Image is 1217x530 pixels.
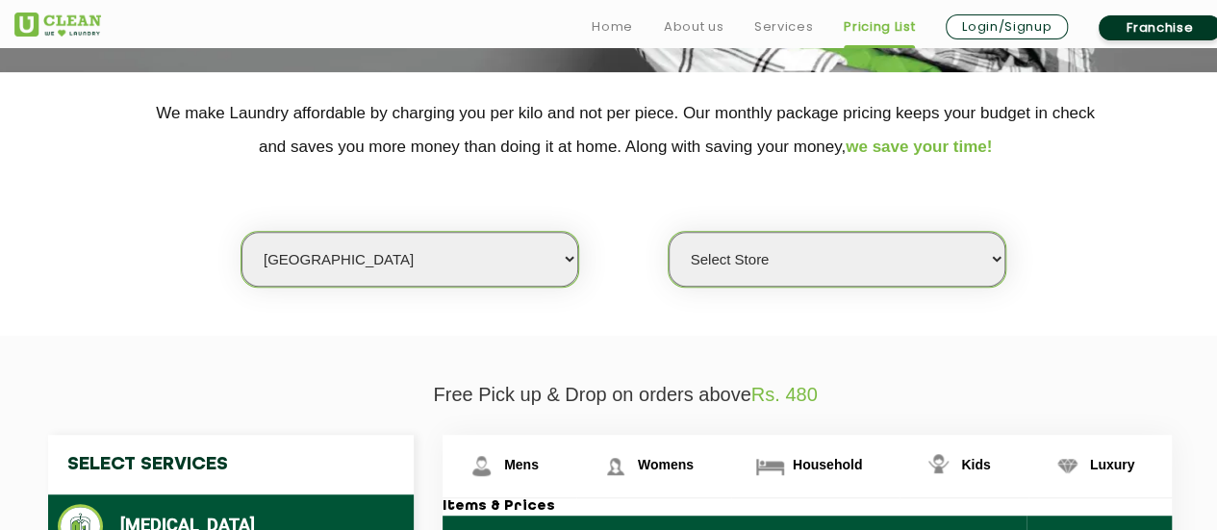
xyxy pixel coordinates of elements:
[922,449,955,483] img: Kids
[504,457,539,472] span: Mens
[48,435,414,494] h4: Select Services
[753,449,787,483] img: Household
[946,14,1068,39] a: Login/Signup
[443,498,1172,516] h3: Items & Prices
[592,15,633,38] a: Home
[793,457,862,472] span: Household
[1051,449,1084,483] img: Luxury
[751,384,818,405] span: Rs. 480
[638,457,694,472] span: Womens
[961,457,990,472] span: Kids
[844,15,915,38] a: Pricing List
[846,138,992,156] span: we save your time!
[1090,457,1135,472] span: Luxury
[465,449,498,483] img: Mens
[598,449,632,483] img: Womens
[664,15,723,38] a: About us
[14,13,101,37] img: UClean Laundry and Dry Cleaning
[754,15,813,38] a: Services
